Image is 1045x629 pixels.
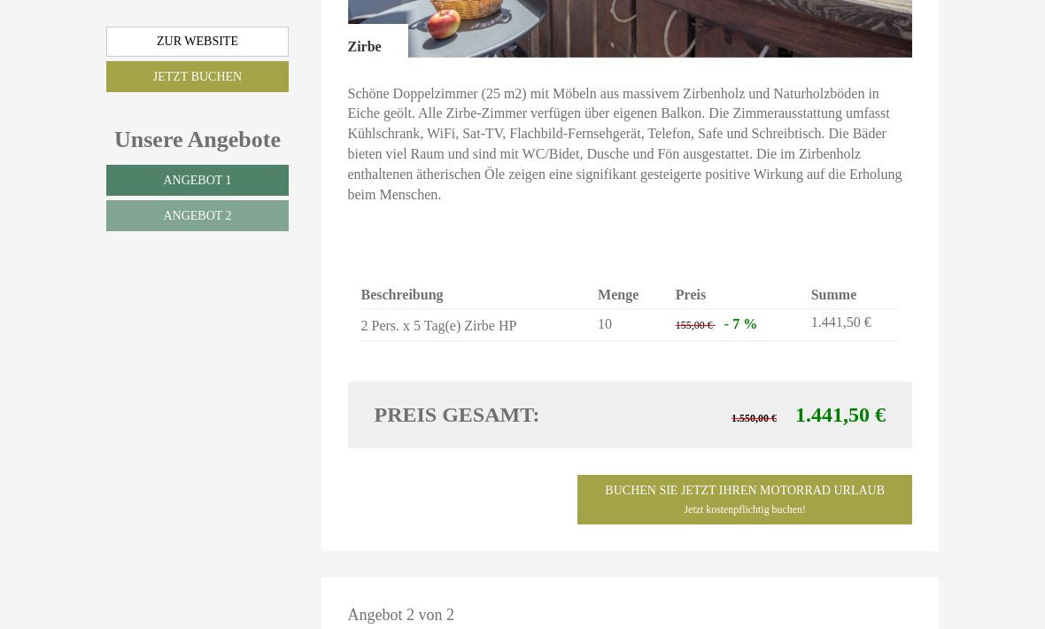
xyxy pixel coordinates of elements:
span: 1.550,00 € [731,412,777,424]
a: Jetzt buchen [106,61,289,92]
div: Zirbe [348,24,408,58]
div: Unsere Angebote [106,123,289,156]
span: 155,00 € [676,319,713,331]
span: Angebot 2 [163,209,231,222]
th: Menge [591,282,669,309]
a: Buchen Sie jetzt ihren Motorrad UrlaubJetzt kostenpflichtig buchen! [577,475,912,524]
div: Preis gesamt: [361,400,631,430]
span: Jetzt kostenpflichtig buchen! [684,503,805,516]
th: Preis [669,282,804,309]
span: Angebot 1 [163,174,231,187]
th: Summe [804,282,899,309]
td: 1.441,50 € [804,309,899,341]
span: - 7 % [724,316,757,331]
span: Angebot 2 von 2 [348,606,455,624]
th: Beschreibung [361,282,592,309]
p: Schöne Doppelzimmer (25 m2) mit Möbeln aus massivem Zirbenholz und Naturholzböden in Eiche geölt.... [348,84,913,206]
span: 1.441,50 € [795,403,886,426]
td: 2 Pers. x 5 Tag(e) Zirbe HP [361,309,592,341]
td: 10 [591,309,669,341]
a: Zur Website [106,27,289,57]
